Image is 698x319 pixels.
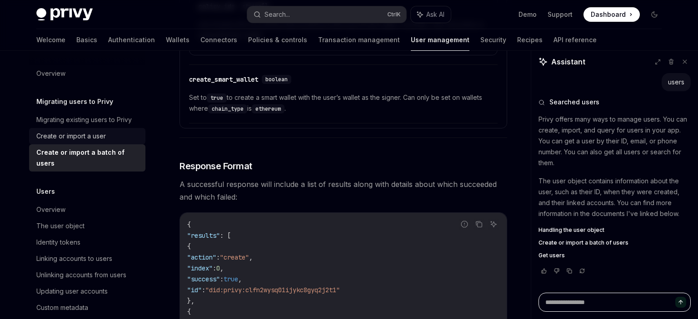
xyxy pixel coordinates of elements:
span: , [249,253,253,261]
span: "action" [187,253,216,261]
a: Demo [519,10,537,19]
a: Get users [538,252,691,259]
a: Unlinking accounts from users [29,267,145,283]
a: User management [411,29,469,51]
span: Handling the user object [538,226,604,234]
span: boolean [265,76,288,83]
span: "results" [187,231,220,240]
span: Assistant [551,56,585,67]
div: create_smart_wallet [189,75,258,84]
span: }, [187,297,194,305]
span: 0 [216,264,220,272]
div: Create or import a batch of users [36,147,140,169]
span: Get users [538,252,565,259]
a: Support [548,10,573,19]
span: { [187,308,191,316]
a: Policies & controls [248,29,307,51]
span: Create or import a batch of users [538,239,628,246]
h5: Users [36,186,55,197]
span: Ask AI [426,10,444,19]
span: "id" [187,286,202,294]
img: dark logo [36,8,93,21]
span: : [216,253,220,261]
span: Dashboard [591,10,626,19]
a: Welcome [36,29,65,51]
p: Privy offers many ways to manage users. You can create, import, and query for users in your app. ... [538,114,691,168]
a: Security [480,29,506,51]
button: Search...CtrlK [247,6,406,23]
span: true [224,275,238,283]
a: Connectors [200,29,237,51]
div: Linking accounts to users [36,253,112,264]
span: "index" [187,264,213,272]
button: Send message [675,297,686,308]
code: ethereum [252,104,284,113]
div: Unlinking accounts from users [36,270,126,280]
a: Authentication [108,29,155,51]
div: Identity tokens [36,237,80,248]
span: Ctrl K [387,11,401,18]
div: Search... [264,9,290,20]
button: Ask AI [488,218,499,230]
div: The user object [36,221,85,231]
a: Dashboard [583,7,640,22]
a: Create or import a batch of users [538,239,691,246]
p: The user object contains information about the user, such as their ID, when they were created, an... [538,176,691,219]
a: API reference [553,29,597,51]
button: Searched users [538,98,691,107]
a: Wallets [166,29,189,51]
span: "did:privy:clfn2wysq01ijykc8gyq2j2t1" [205,286,340,294]
span: , [238,275,242,283]
div: Create or import a user [36,131,106,142]
a: Create or import a batch of users [29,144,145,172]
code: chain_type [208,104,247,113]
span: "create" [220,253,249,261]
a: Updating user accounts [29,283,145,299]
span: { [187,242,191,250]
button: Copy the contents from the code block [473,218,485,230]
a: Identity tokens [29,234,145,250]
span: , [220,264,224,272]
a: The user object [29,218,145,234]
span: A successful response will include a list of results along with details about which succeeded and... [179,178,507,203]
div: Updating user accounts [36,286,108,297]
button: Toggle dark mode [647,7,662,22]
code: true [207,93,227,103]
a: Custom metadata [29,299,145,316]
a: Basics [76,29,97,51]
a: Migrating existing users to Privy [29,112,145,128]
a: Linking accounts to users [29,250,145,267]
span: : [202,286,205,294]
div: users [668,78,684,87]
div: Overview [36,204,65,215]
a: Overview [29,201,145,218]
a: Overview [29,65,145,82]
h5: Migrating users to Privy [36,96,113,107]
span: { [187,221,191,229]
span: : [213,264,216,272]
span: Set to to create a smart wallet with the user’s wallet as the signer. Can only be set on wallets ... [189,92,498,114]
span: Searched users [549,98,599,107]
div: Migrating existing users to Privy [36,114,132,125]
span: "success" [187,275,220,283]
span: Response Format [179,160,252,172]
div: Overview [36,68,65,79]
a: Handling the user object [538,226,691,234]
div: Custom metadata [36,302,88,313]
span: : [220,275,224,283]
button: Report incorrect code [459,218,470,230]
a: Recipes [517,29,543,51]
button: Ask AI [411,6,451,23]
a: Create or import a user [29,128,145,144]
a: Transaction management [318,29,400,51]
span: : [ [220,231,231,240]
